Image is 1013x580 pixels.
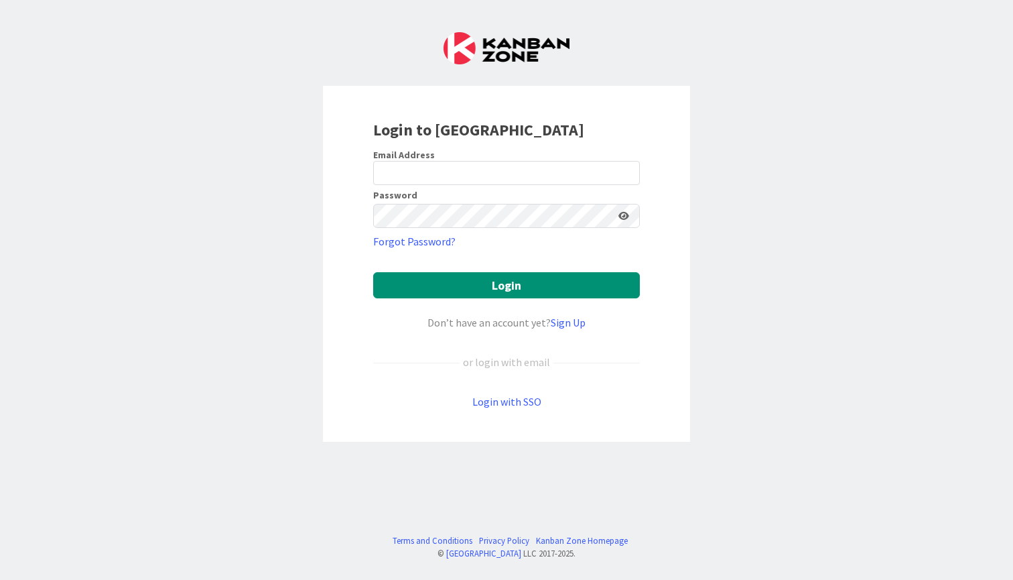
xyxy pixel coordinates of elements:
[472,395,541,408] a: Login with SSO
[373,314,640,331] div: Don’t have an account yet?
[444,32,569,64] img: Kanban Zone
[373,233,456,249] a: Forgot Password?
[373,272,640,298] button: Login
[373,119,584,140] b: Login to [GEOGRAPHIC_DATA]
[393,534,472,547] a: Terms and Conditions
[460,354,553,370] div: or login with email
[551,316,586,329] a: Sign Up
[386,547,628,560] div: © LLC 2017- 2025 .
[536,534,628,547] a: Kanban Zone Homepage
[373,149,435,161] label: Email Address
[479,534,529,547] a: Privacy Policy
[373,190,417,200] label: Password
[446,548,521,559] a: [GEOGRAPHIC_DATA]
